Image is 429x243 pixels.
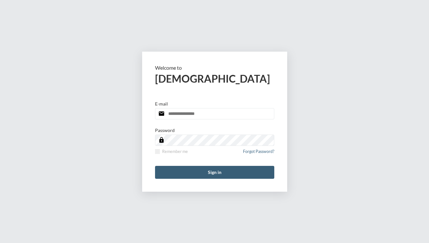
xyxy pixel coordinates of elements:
p: Welcome to [155,65,274,71]
h2: [DEMOGRAPHIC_DATA] [155,72,274,85]
button: Sign in [155,166,274,179]
a: Forgot Password? [243,149,274,158]
p: Password [155,127,175,133]
label: Remember me [155,149,188,154]
p: E-mail [155,101,168,106]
